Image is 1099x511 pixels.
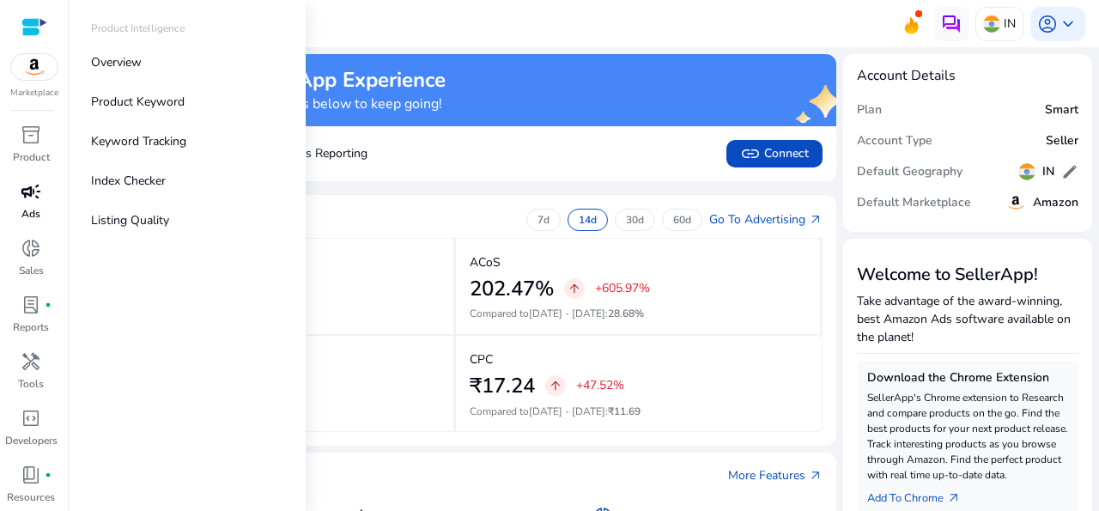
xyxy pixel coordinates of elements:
img: in.svg [1018,163,1035,180]
h2: ₹17.24 [470,374,535,398]
p: Compared to : [470,404,808,419]
span: arrow_upward [549,379,562,392]
h2: 202.47% [470,277,554,301]
span: inventory_2 [21,125,41,145]
p: 14d [579,213,597,227]
h4: Account Details [857,68,1078,84]
span: link [740,143,761,164]
span: lab_profile [21,295,41,315]
span: fiber_manual_record [45,471,52,478]
p: Take advantage of the award-winning, best Amazon Ads software available on the planet! [857,292,1078,346]
h5: Smart [1045,103,1078,118]
span: book_4 [21,465,41,485]
span: donut_small [21,238,41,259]
span: [DATE] - [DATE] [529,307,605,320]
a: More Featuresarrow_outward [728,466,823,484]
p: Compared to : [470,306,806,321]
span: keyboard_arrow_down [1058,14,1078,34]
span: [DATE] - [DATE] [529,405,605,418]
img: amazon.svg [11,54,58,80]
span: arrow_outward [947,491,961,505]
p: Product Keyword [91,93,185,111]
p: Keyword Tracking [91,132,186,150]
p: Listing Quality [91,211,169,229]
p: Tools [18,376,44,392]
a: Add To Chrome [867,483,975,507]
h3: Welcome to SellerApp! [857,265,1078,285]
h5: Amazon [1033,196,1078,210]
h5: Default Geography [857,165,962,179]
p: ACoS [470,253,501,271]
span: edit [1061,163,1078,180]
p: Marketplace [10,87,58,100]
p: +47.52% [576,380,624,392]
p: IN [1004,9,1016,39]
p: Overview [91,53,142,71]
p: Resources [7,490,55,505]
p: 7d [537,213,549,227]
button: linkConnect [726,140,823,167]
p: Developers [5,433,58,448]
h5: Account Type [857,134,932,149]
span: campaign [21,181,41,202]
p: Index Checker [91,172,166,190]
p: Sales [19,263,44,278]
p: 30d [626,213,644,227]
img: in.svg [983,15,1000,33]
img: amazon.svg [1005,192,1026,213]
span: ₹11.69 [608,405,641,418]
p: Product Intelligence [91,21,185,36]
h5: Default Marketplace [857,196,971,210]
span: arrow_outward [809,469,823,483]
a: Go To Advertisingarrow_outward [709,210,823,228]
span: account_circle [1037,14,1058,34]
span: code_blocks [21,408,41,429]
span: 28.68% [608,307,644,320]
p: Reports [13,319,49,335]
span: arrow_upward [568,282,581,295]
span: arrow_outward [809,213,823,227]
p: +605.97% [595,283,650,295]
h5: Download the Chrome Extension [867,371,1068,386]
p: CPC [470,350,493,368]
span: handyman [21,351,41,372]
p: Product [13,149,50,165]
span: fiber_manual_record [45,301,52,308]
p: 60d [673,213,691,227]
h5: Seller [1046,134,1078,149]
h5: Plan [857,103,882,118]
p: SellerApp's Chrome extension to Research and compare products on the go. Find the best products f... [867,390,1068,483]
p: Ads [21,206,40,222]
span: Connect [740,143,809,164]
h5: IN [1042,165,1054,179]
